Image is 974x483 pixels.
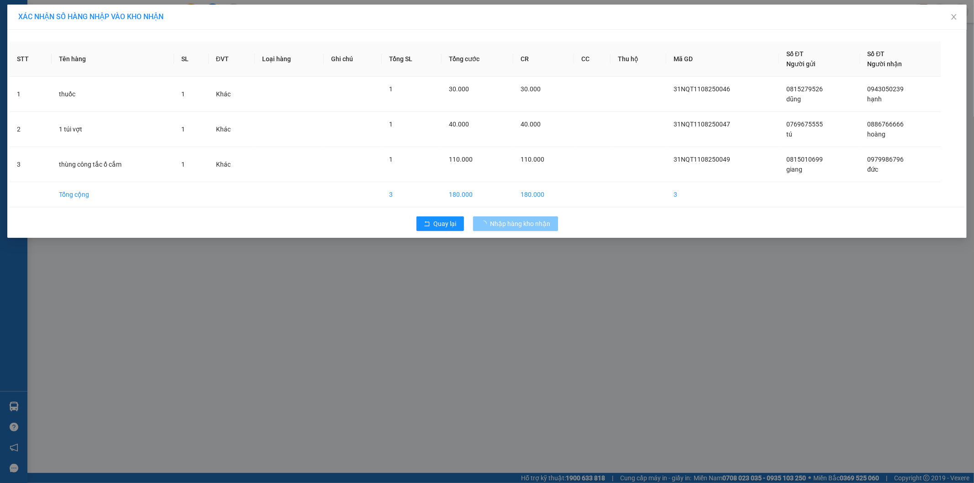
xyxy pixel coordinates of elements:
th: Tổng SL [382,42,442,77]
span: loading [480,220,490,227]
img: logo [5,32,11,79]
th: STT [10,42,52,77]
span: 1 [181,90,185,98]
span: Số ĐT [786,50,804,58]
span: 110.000 [521,156,544,163]
th: SL [174,42,209,77]
span: 0815279526 [786,85,823,93]
button: Nhập hàng kho nhận [473,216,558,231]
td: 3 [666,182,779,207]
td: Khác [209,112,255,147]
span: close [950,13,958,21]
span: 31NQT1108250047 [674,121,730,128]
span: 0769675555 [786,121,823,128]
span: 1 [389,85,393,93]
span: Người gửi [786,60,816,68]
th: Thu hộ [611,42,666,77]
span: rollback [424,220,430,228]
td: thuốc [52,77,174,112]
span: tú [786,131,792,138]
span: 1 [389,156,393,163]
td: 3 [10,147,52,182]
td: thùng công tắc ổ cắm [52,147,174,182]
span: 0943050239 [868,85,904,93]
th: CR [513,42,574,77]
td: Khác [209,147,255,182]
span: 0815010699 [786,156,823,163]
button: rollbackQuay lại [416,216,464,231]
td: 180.000 [442,182,513,207]
span: 40.000 [521,121,541,128]
td: Khác [209,77,255,112]
td: 1 [10,77,52,112]
th: Loại hàng [255,42,324,77]
span: 0979986796 [868,156,904,163]
span: hạnh [868,95,882,103]
span: 110.000 [449,156,473,163]
span: Số ĐT [868,50,885,58]
span: 1 [181,126,185,133]
span: 30.000 [449,85,469,93]
th: Mã GD [666,42,779,77]
span: 31NQT1108250049 [674,156,730,163]
th: CC [574,42,610,77]
span: 40.000 [449,121,469,128]
span: giang [786,166,802,173]
span: Quay lại [434,219,457,229]
th: Tên hàng [52,42,174,77]
span: đức [868,166,879,173]
span: XÁC NHẬN SỐ HÀNG NHẬP VÀO KHO NHẬN [18,12,163,21]
span: hoàng [868,131,886,138]
span: Nhập hàng kho nhận [490,219,551,229]
th: ĐVT [209,42,255,77]
th: Tổng cước [442,42,513,77]
span: Người nhận [868,60,902,68]
button: Close [941,5,967,30]
span: dũng [786,95,801,103]
td: 3 [382,182,442,207]
th: Ghi chú [324,42,382,77]
td: 180.000 [513,182,574,207]
span: 1 [181,161,185,168]
span: 0886766666 [868,121,904,128]
span: LH1108250048 [96,61,150,71]
span: Chuyển phát nhanh: [GEOGRAPHIC_DATA] - [GEOGRAPHIC_DATA] [14,39,93,72]
span: 31NQT1108250046 [674,85,730,93]
strong: CÔNG TY TNHH DỊCH VỤ DU LỊCH THỜI ĐẠI [16,7,90,37]
td: 2 [10,112,52,147]
span: 1 [389,121,393,128]
span: 30.000 [521,85,541,93]
td: 1 túi vợt [52,112,174,147]
td: Tổng cộng [52,182,174,207]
